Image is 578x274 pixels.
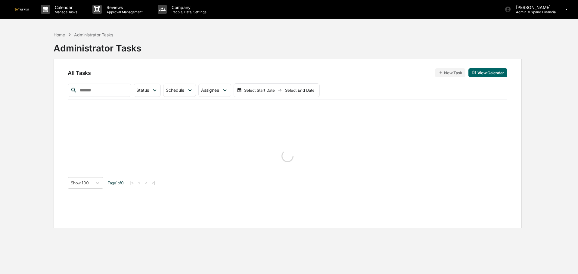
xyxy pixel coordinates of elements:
span: Status [136,88,149,93]
p: Manage Tasks [50,10,80,14]
p: People, Data, Settings [167,10,210,14]
img: logo [14,8,29,11]
button: < [136,180,142,185]
span: Schedule [166,88,184,93]
div: Home [54,32,65,37]
div: Administrator Tasks [54,38,141,54]
div: Select Start Date [243,88,276,93]
p: [PERSON_NAME] [511,5,557,10]
p: Approval Management [102,10,146,14]
div: Select End Date [283,88,316,93]
p: Admin • Expand Financial [511,10,557,14]
span: Assignee [201,88,219,93]
button: New Task [435,68,465,77]
img: calendar [237,88,242,93]
img: arrow right [277,88,282,93]
span: Page 1 of 0 [108,180,124,185]
div: Administrator Tasks [74,32,113,37]
p: Reviews [102,5,146,10]
p: Calendar [50,5,80,10]
button: > [143,180,149,185]
p: Company [167,5,210,10]
button: View Calendar [468,68,507,77]
img: calendar [472,70,476,75]
button: |< [128,180,135,185]
span: All Tasks [68,70,91,76]
button: >| [150,180,157,185]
